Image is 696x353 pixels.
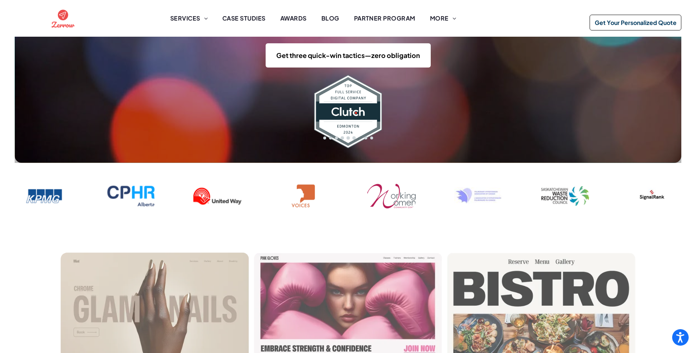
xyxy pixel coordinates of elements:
a: Get three quick-win tactics—zero obligation [266,43,431,68]
img: the logo for zernow is a red circle with an airplane in it ., SEO agency, website designer for no... [50,6,76,32]
span: Button [336,115,360,130]
button: go to slide 4 [341,137,344,139]
a: MORE [423,14,463,23]
img: the logo for fitness finder has a red shield with a dumbbell on it ., website designer for nonpro... [454,183,503,209]
button: go to slide 6 [353,137,356,139]
img: the logo for fitness finder has a red shield with a dumbbell on it ., website designer for nonpro... [541,183,589,209]
span: Get Your Personalized Quote [592,15,679,30]
img: a logo for voices with a speech bubble and a silhouette of a person 's head ., SEO agency, websit... [280,183,329,209]
a: SERVICES [163,14,215,23]
a: BLOG [314,14,347,23]
button: go to slide 3 [335,137,338,139]
button: go to slide 8 [364,137,367,139]
button: go to slide 9 [370,137,373,139]
img: the logo for united way is a red hand with a rainbow in the background ., website designer for no... [193,183,242,209]
a: Get Your Personalized Quote [590,15,681,30]
a: Web Design | Grow Your Brand with Professional Website Design [20,183,68,192]
a: AWARDS [273,14,314,23]
img: the logo for fitness finder has a red shield with a dumbbell on it ., website designer for nonpro... [367,183,416,209]
button: go to slide 5 [347,137,350,139]
button: go to slide 7 [358,137,361,139]
button: go to slide 1 [323,137,326,139]
a: CASE STUDIES [215,14,273,23]
button: go to slide 2 [329,137,332,139]
a: Web Design | Grow Your Brand with Professional Website Design [329,115,367,130]
a: PARTNER PROGRAM [347,14,423,23]
a: Web Design | Grow Your Brand with Professional Website Design [50,6,76,15]
img: the logo for fitness finder has a red shield with a dumbbell on it ., website designer for nonpro... [628,183,676,209]
span: Get three quick-win tactics—zero obligation [274,47,423,63]
img: KPMG, SEO agency, automation [20,183,68,209]
img: Age Friendly Edmonton Logo, SEO agency, web design [107,183,155,209]
a: Web Design | Grow Your Brand with Professional Website Design [107,183,155,192]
